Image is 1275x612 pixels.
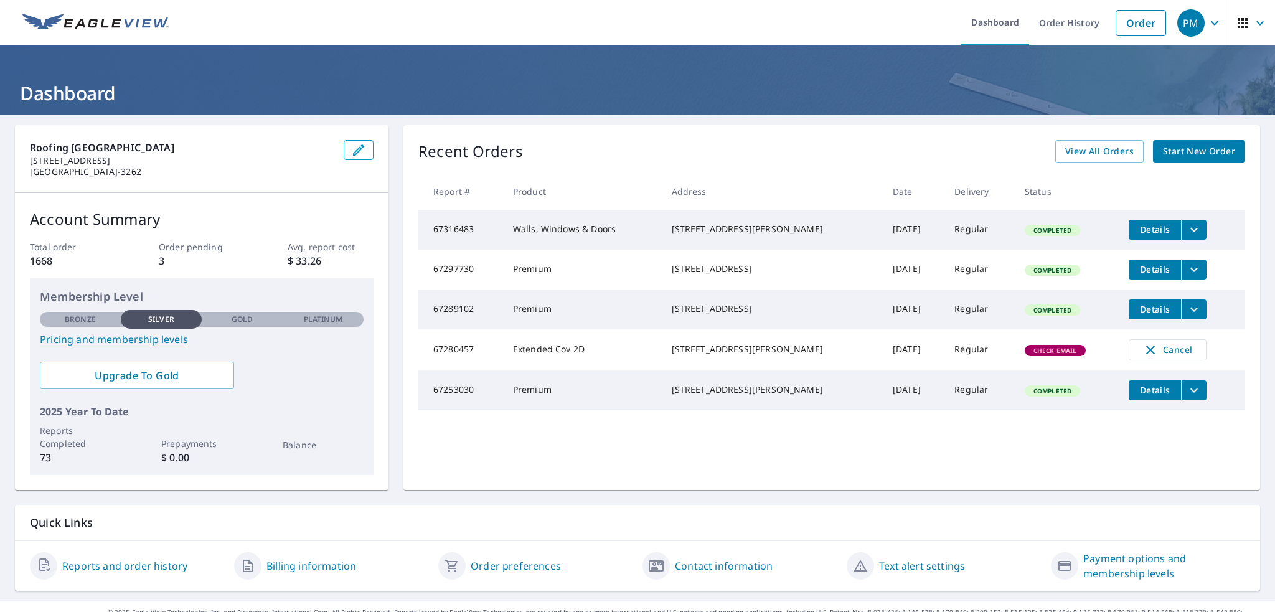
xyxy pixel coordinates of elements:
span: Cancel [1142,342,1193,357]
button: filesDropdownBtn-67289102 [1181,299,1207,319]
span: Upgrade To Gold [50,369,224,382]
p: Platinum [304,314,343,325]
a: Start New Order [1153,140,1245,163]
p: 2025 Year To Date [40,404,364,419]
a: Pricing and membership levels [40,332,364,347]
a: Upgrade To Gold [40,362,234,389]
td: [DATE] [883,370,944,410]
div: PM [1177,9,1205,37]
p: Quick Links [30,515,1245,530]
a: Order [1116,10,1166,36]
button: filesDropdownBtn-67297730 [1181,260,1207,280]
button: Cancel [1129,339,1207,360]
a: Payment options and membership levels [1083,551,1245,581]
p: Account Summary [30,208,374,230]
span: Completed [1026,306,1079,314]
p: [GEOGRAPHIC_DATA]-3262 [30,166,334,177]
div: [STREET_ADDRESS] [672,303,873,315]
th: Delivery [944,173,1015,210]
p: Recent Orders [418,140,523,163]
td: [DATE] [883,290,944,329]
td: Premium [503,290,662,329]
td: 67297730 [418,250,503,290]
td: 67280457 [418,329,503,370]
p: Order pending [159,240,245,253]
img: EV Logo [22,14,169,32]
button: filesDropdownBtn-67253030 [1181,380,1207,400]
span: Details [1136,303,1174,315]
p: Silver [148,314,174,325]
td: Premium [503,250,662,290]
a: View All Orders [1055,140,1144,163]
p: Bronze [65,314,96,325]
span: Details [1136,224,1174,235]
td: Regular [944,210,1015,250]
a: Contact information [675,558,773,573]
td: [DATE] [883,250,944,290]
th: Address [662,173,883,210]
button: detailsBtn-67289102 [1129,299,1181,319]
td: [DATE] [883,210,944,250]
span: Completed [1026,266,1079,275]
div: [STREET_ADDRESS][PERSON_NAME] [672,223,873,235]
p: [STREET_ADDRESS] [30,155,334,166]
a: Order preferences [471,558,561,573]
td: Walls, Windows & Doors [503,210,662,250]
span: View All Orders [1065,144,1134,159]
p: Gold [232,314,253,325]
div: [STREET_ADDRESS][PERSON_NAME] [672,384,873,396]
td: Regular [944,370,1015,410]
p: $ 0.00 [161,450,242,465]
p: $ 33.26 [288,253,374,268]
a: Text alert settings [879,558,965,573]
p: Membership Level [40,288,364,305]
p: Avg. report cost [288,240,374,253]
p: 1668 [30,253,116,268]
div: [STREET_ADDRESS][PERSON_NAME] [672,343,873,355]
td: Premium [503,370,662,410]
span: Completed [1026,226,1079,235]
p: Prepayments [161,437,242,450]
p: 3 [159,253,245,268]
div: [STREET_ADDRESS] [672,263,873,275]
button: detailsBtn-67316483 [1129,220,1181,240]
span: Start New Order [1163,144,1235,159]
td: 67253030 [418,370,503,410]
th: Date [883,173,944,210]
p: Reports Completed [40,424,121,450]
button: filesDropdownBtn-67316483 [1181,220,1207,240]
th: Report # [418,173,503,210]
span: Details [1136,384,1174,396]
td: Regular [944,290,1015,329]
span: Completed [1026,387,1079,395]
td: Regular [944,329,1015,370]
button: detailsBtn-67297730 [1129,260,1181,280]
th: Status [1015,173,1119,210]
button: detailsBtn-67253030 [1129,380,1181,400]
td: Regular [944,250,1015,290]
p: Roofing [GEOGRAPHIC_DATA] [30,140,334,155]
p: Balance [283,438,364,451]
a: Reports and order history [62,558,187,573]
td: 67316483 [418,210,503,250]
td: 67289102 [418,290,503,329]
th: Product [503,173,662,210]
span: Check Email [1026,346,1084,355]
td: Extended Cov 2D [503,329,662,370]
p: 73 [40,450,121,465]
p: Total order [30,240,116,253]
h1: Dashboard [15,80,1260,106]
span: Details [1136,263,1174,275]
td: [DATE] [883,329,944,370]
a: Billing information [266,558,356,573]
